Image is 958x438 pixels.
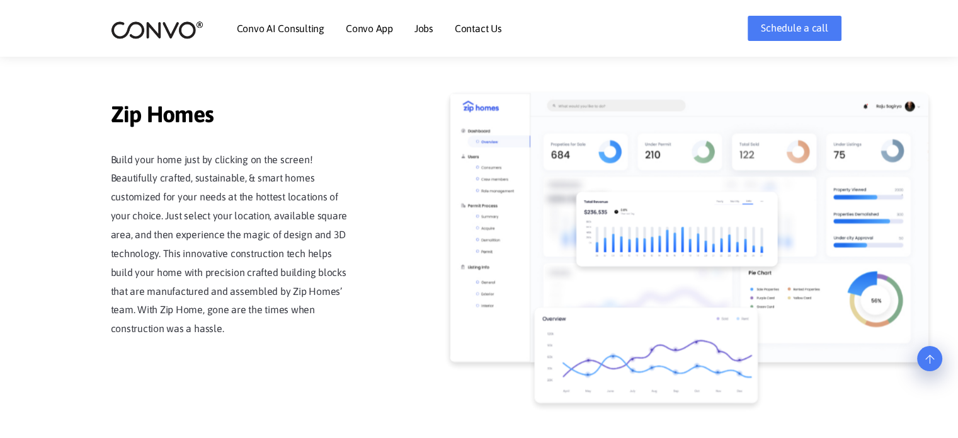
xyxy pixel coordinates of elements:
[111,151,350,339] p: Build your home just by clicking on the screen! Beautifully crafted, sustainable, & smart homes c...
[111,101,350,131] span: Zip Homes
[455,23,502,33] a: Contact Us
[111,20,203,40] img: logo_2.png
[414,23,433,33] a: Jobs
[237,23,324,33] a: Convo AI Consulting
[748,16,841,41] a: Schedule a call
[346,23,393,33] a: Convo App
